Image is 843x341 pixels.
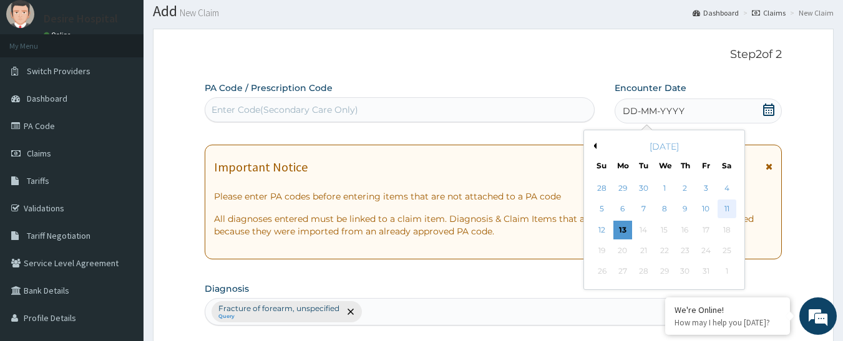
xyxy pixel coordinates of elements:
[27,148,51,159] span: Claims
[655,200,674,219] div: Choose Wednesday, October 8th, 2025
[655,221,674,239] div: Not available Wednesday, October 15th, 2025
[65,70,210,86] div: Chat with us now
[205,282,249,295] label: Diagnosis
[593,241,612,260] div: Not available Sunday, October 19th, 2025
[696,221,715,239] div: Not available Friday, October 17th, 2025
[701,160,711,171] div: Fr
[613,200,632,219] div: Choose Monday, October 6th, 2025
[153,3,834,19] h1: Add
[676,200,694,219] div: Choose Thursday, October 9th, 2025
[722,160,733,171] div: Sa
[593,262,612,281] div: Not available Sunday, October 26th, 2025
[44,13,118,24] p: Desire Hospital
[718,241,736,260] div: Not available Saturday, October 25th, 2025
[638,160,649,171] div: Tu
[676,241,694,260] div: Not available Thursday, October 23rd, 2025
[696,200,715,219] div: Choose Friday, October 10th, 2025
[218,304,339,314] p: Fracture of forearm, unspecified
[593,221,612,239] div: Choose Sunday, October 12th, 2025
[593,200,612,219] div: Choose Sunday, October 5th, 2025
[589,140,739,153] div: [DATE]
[23,62,51,94] img: d_794563401_company_1708531726252_794563401
[615,82,686,94] label: Encounter Date
[72,95,172,221] span: We're online!
[675,304,781,315] div: We're Online!
[718,179,736,198] div: Choose Saturday, October 4th, 2025
[177,8,219,17] small: New Claim
[676,221,694,239] div: Not available Thursday, October 16th, 2025
[205,48,782,62] p: Step 2 of 2
[205,82,333,94] label: PA Code / Prescription Code
[635,179,653,198] div: Choose Tuesday, September 30th, 2025
[787,7,834,18] li: New Claim
[696,262,715,281] div: Not available Friday, October 31st, 2025
[635,200,653,219] div: Choose Tuesday, October 7th, 2025
[676,262,694,281] div: Not available Thursday, October 30th, 2025
[27,93,67,104] span: Dashboard
[675,317,781,328] p: How may I help you today?
[752,7,786,18] a: Claims
[214,190,773,203] p: Please enter PA codes before entering items that are not attached to a PA code
[635,241,653,260] div: Not available Tuesday, October 21st, 2025
[27,230,90,241] span: Tariff Negotiation
[659,160,670,171] div: We
[655,241,674,260] div: Not available Wednesday, October 22nd, 2025
[205,6,235,36] div: Minimize live chat window
[6,217,238,261] textarea: Type your message and hit 'Enter'
[613,241,632,260] div: Not available Monday, October 20th, 2025
[597,160,607,171] div: Su
[590,143,597,149] button: Previous Month
[676,179,694,198] div: Choose Thursday, October 2nd, 2025
[655,262,674,281] div: Not available Wednesday, October 29th, 2025
[680,160,691,171] div: Th
[613,262,632,281] div: Not available Monday, October 27th, 2025
[718,200,736,219] div: Choose Saturday, October 11th, 2025
[696,241,715,260] div: Not available Friday, October 24th, 2025
[214,213,773,238] p: All diagnoses entered must be linked to a claim item. Diagnosis & Claim Items that are visible bu...
[218,314,339,320] small: Query
[593,179,612,198] div: Choose Sunday, September 28th, 2025
[613,221,632,239] div: Choose Monday, October 13th, 2025
[693,7,739,18] a: Dashboard
[718,262,736,281] div: Not available Saturday, November 1st, 2025
[655,179,674,198] div: Choose Wednesday, October 1st, 2025
[696,179,715,198] div: Choose Friday, October 3rd, 2025
[592,178,737,282] div: month 2025-10
[27,175,49,186] span: Tariffs
[617,160,628,171] div: Mo
[214,160,308,174] h1: Important Notice
[613,179,632,198] div: Choose Monday, September 29th, 2025
[635,221,653,239] div: Not available Tuesday, October 14th, 2025
[27,65,90,77] span: Switch Providers
[44,31,74,39] a: Online
[345,306,356,317] span: remove selection option
[635,262,653,281] div: Not available Tuesday, October 28th, 2025
[718,221,736,239] div: Not available Saturday, October 18th, 2025
[212,103,358,116] div: Enter Code(Secondary Care Only)
[623,105,685,117] span: DD-MM-YYYY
